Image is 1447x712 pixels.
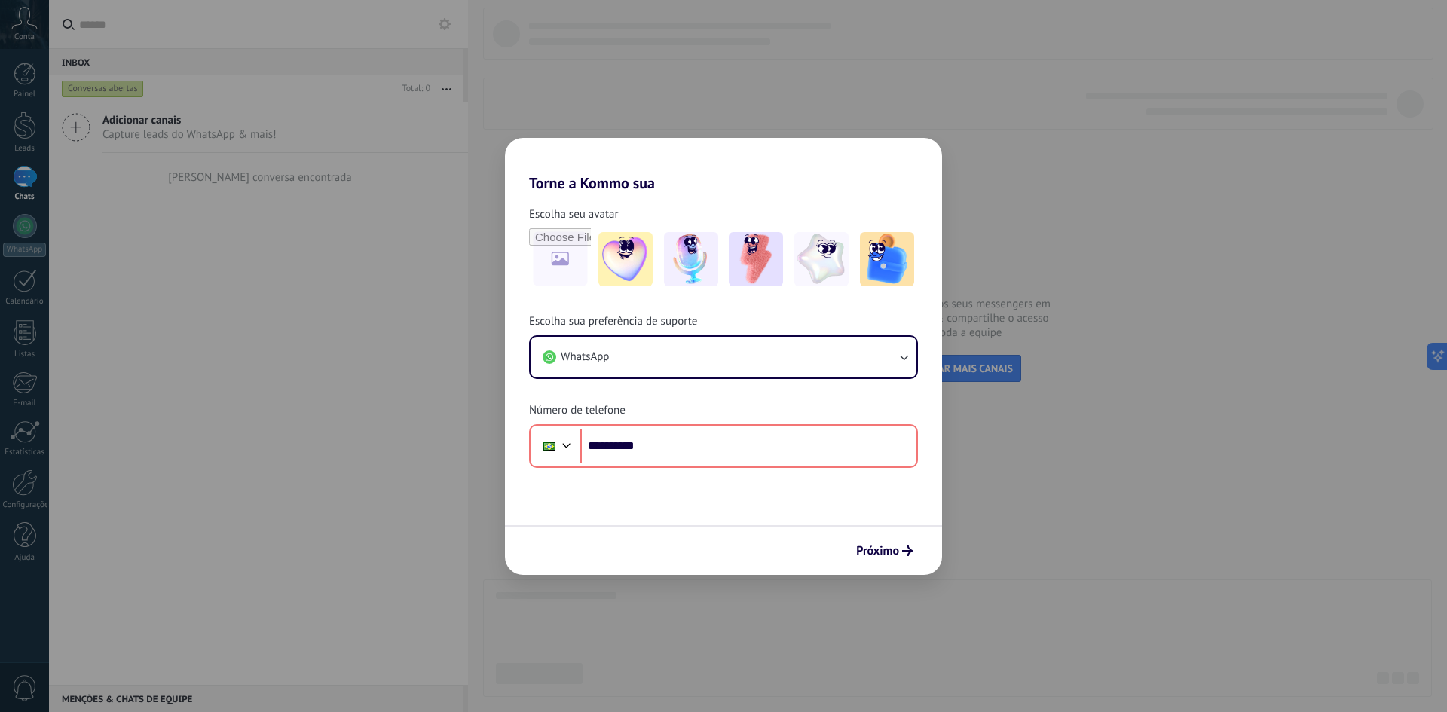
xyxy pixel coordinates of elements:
img: -1.jpeg [598,232,653,286]
h2: Torne a Kommo sua [505,138,942,192]
img: -5.jpeg [860,232,914,286]
img: -3.jpeg [729,232,783,286]
span: WhatsApp [561,350,609,365]
img: -4.jpeg [794,232,849,286]
button: Próximo [849,538,919,564]
span: Próximo [856,545,899,556]
button: WhatsApp [531,337,916,377]
span: Escolha sua preferência de suporte [529,314,697,329]
span: Escolha seu avatar [529,207,619,222]
img: -2.jpeg [664,232,718,286]
div: Brazil: + 55 [535,430,564,462]
span: Número de telefone [529,403,626,418]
